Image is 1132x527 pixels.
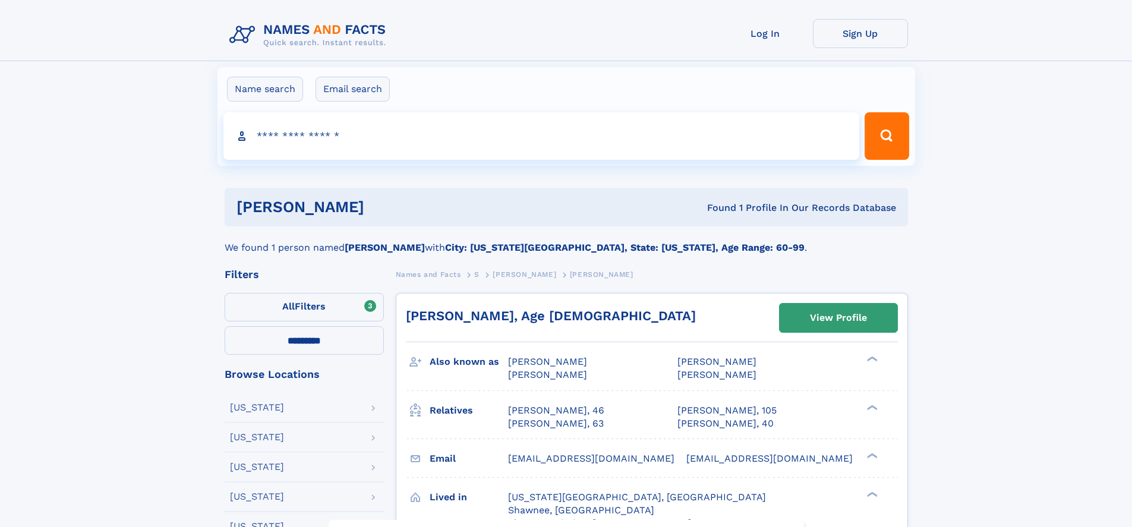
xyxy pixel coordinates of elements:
[230,492,284,501] div: [US_STATE]
[430,352,508,372] h3: Also known as
[677,404,777,417] a: [PERSON_NAME], 105
[396,267,461,282] a: Names and Facts
[677,417,774,430] a: [PERSON_NAME], 40
[677,369,756,380] span: [PERSON_NAME]
[225,293,384,321] label: Filters
[493,270,556,279] span: [PERSON_NAME]
[535,201,896,214] div: Found 1 Profile In Our Records Database
[230,433,284,442] div: [US_STATE]
[474,267,480,282] a: S
[508,417,604,430] a: [PERSON_NAME], 63
[493,267,556,282] a: [PERSON_NAME]
[508,453,674,464] span: [EMAIL_ADDRESS][DOMAIN_NAME]
[677,356,756,367] span: [PERSON_NAME]
[813,19,908,48] a: Sign Up
[810,304,867,332] div: View Profile
[430,487,508,507] h3: Lived in
[345,242,425,253] b: [PERSON_NAME]
[230,403,284,412] div: [US_STATE]
[508,504,654,516] span: Shawnee, [GEOGRAPHIC_DATA]
[865,112,909,160] button: Search Button
[864,490,878,498] div: ❯
[282,301,295,312] span: All
[430,449,508,469] h3: Email
[508,356,587,367] span: [PERSON_NAME]
[430,400,508,421] h3: Relatives
[508,491,766,503] span: [US_STATE][GEOGRAPHIC_DATA], [GEOGRAPHIC_DATA]
[225,369,384,380] div: Browse Locations
[225,226,908,255] div: We found 1 person named with .
[570,270,633,279] span: [PERSON_NAME]
[686,453,853,464] span: [EMAIL_ADDRESS][DOMAIN_NAME]
[225,19,396,51] img: Logo Names and Facts
[445,242,805,253] b: City: [US_STATE][GEOGRAPHIC_DATA], State: [US_STATE], Age Range: 60-99
[864,355,878,363] div: ❯
[225,269,384,280] div: Filters
[316,77,390,102] label: Email search
[237,200,536,214] h1: [PERSON_NAME]
[474,270,480,279] span: S
[508,404,604,417] a: [PERSON_NAME], 46
[508,369,587,380] span: [PERSON_NAME]
[780,304,897,332] a: View Profile
[718,19,813,48] a: Log In
[864,452,878,459] div: ❯
[406,308,696,323] a: [PERSON_NAME], Age [DEMOGRAPHIC_DATA]
[864,403,878,411] div: ❯
[230,462,284,472] div: [US_STATE]
[227,77,303,102] label: Name search
[223,112,860,160] input: search input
